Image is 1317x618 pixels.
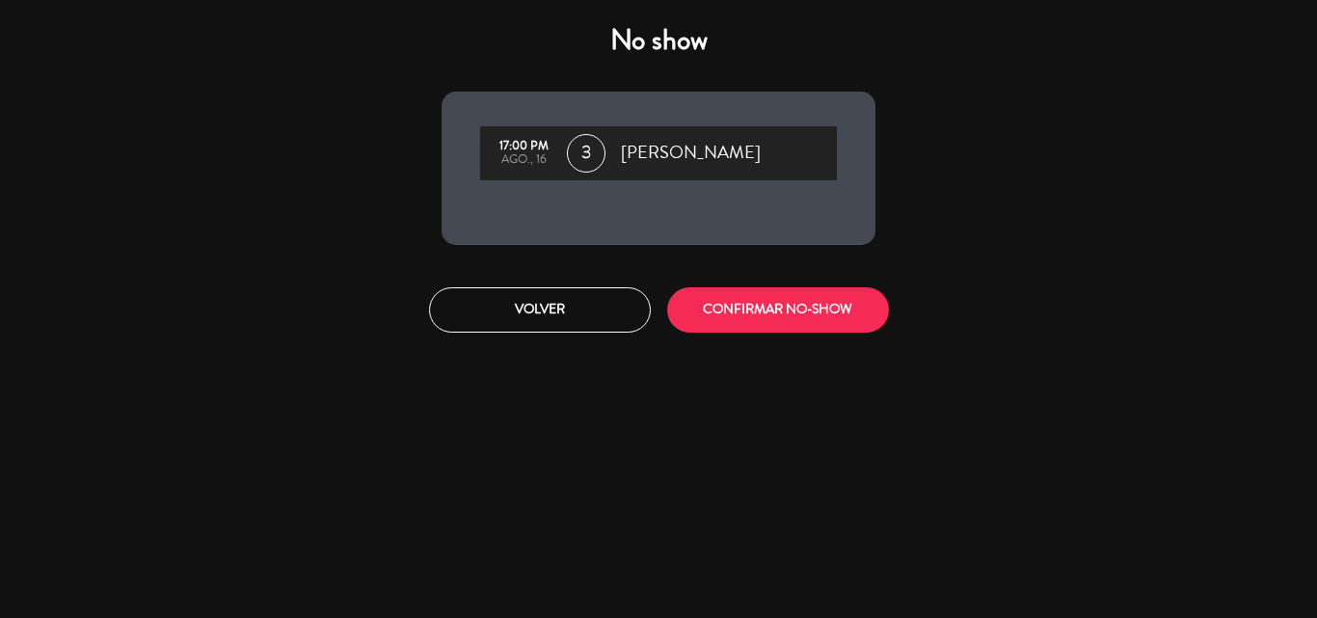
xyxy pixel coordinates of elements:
button: Volver [429,287,651,333]
button: CONFIRMAR NO-SHOW [667,287,889,333]
div: 17:00 PM [490,140,557,153]
span: 3 [567,134,605,173]
div: ago., 16 [490,153,557,167]
h4: No show [442,23,875,58]
span: [PERSON_NAME] [621,139,761,168]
